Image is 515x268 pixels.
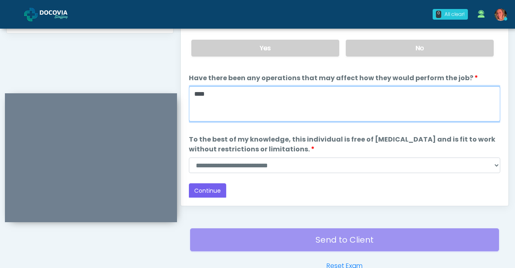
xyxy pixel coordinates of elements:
[445,11,465,18] div: All clear!
[189,183,226,198] button: Continue
[40,10,81,18] img: Docovia
[191,40,339,56] label: Yes
[24,8,38,21] img: Docovia
[24,1,81,27] a: Docovia
[346,40,494,56] label: No
[428,6,473,23] a: 0 All clear!
[436,11,441,18] div: 0
[495,9,507,21] img: Faith Sgroi
[189,73,478,83] label: Have there been any operations that may affect how they would perform the job?
[7,3,31,28] button: Open LiveChat chat widget
[189,135,500,154] label: To the best of my knowledge, this individual is free of [MEDICAL_DATA] and is fit to work without...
